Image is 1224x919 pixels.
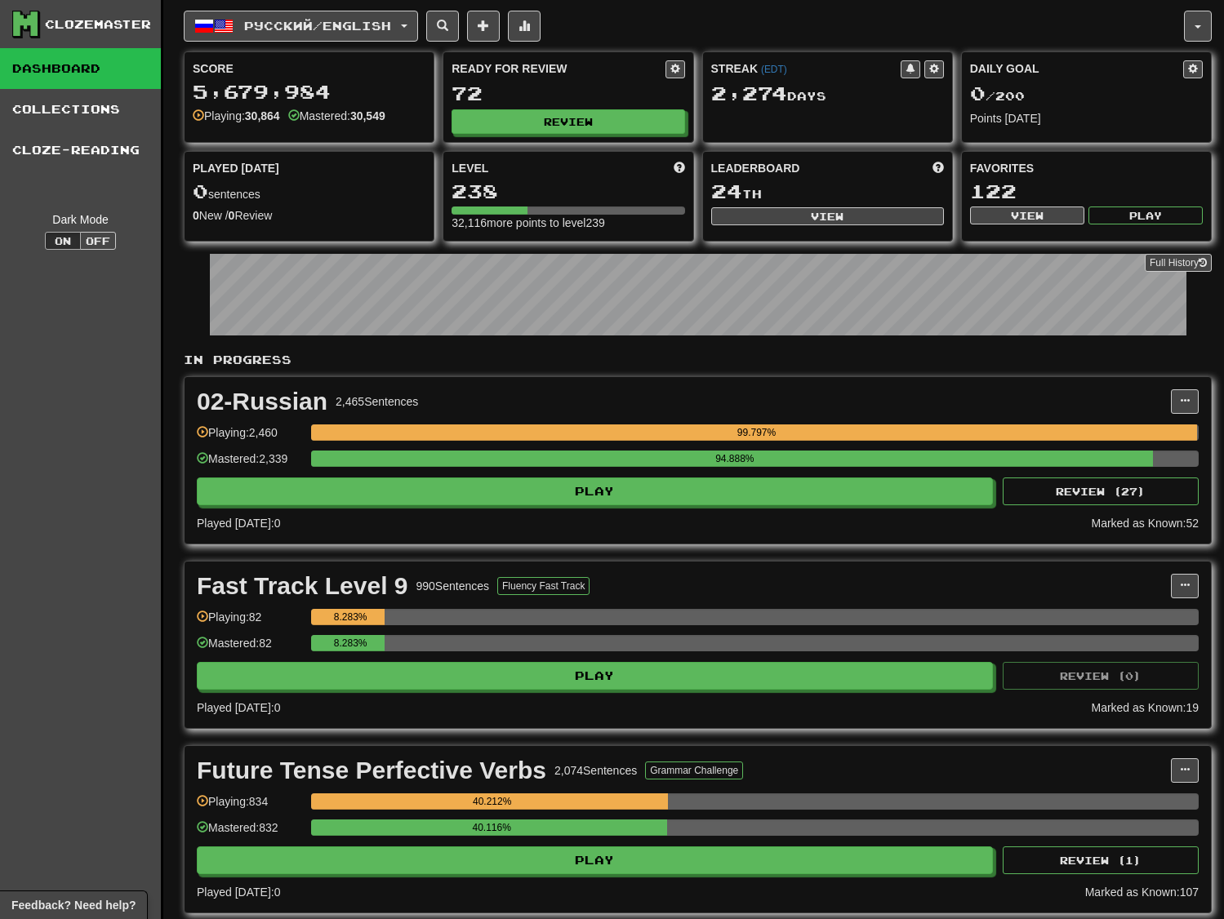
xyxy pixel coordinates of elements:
[970,60,1183,78] div: Daily Goal
[288,108,385,124] div: Mastered:
[193,60,425,77] div: Score
[193,108,280,124] div: Playing:
[711,83,944,104] div: Day s
[1085,884,1199,900] div: Marked as Known: 107
[1145,254,1212,272] a: Full History
[80,232,116,250] button: Off
[193,82,425,102] div: 5,679,984
[193,207,425,224] div: New / Review
[197,424,303,451] div: Playing: 2,460
[970,181,1203,202] div: 122
[184,11,418,42] button: Русский/English
[193,160,279,176] span: Played [DATE]
[711,180,742,202] span: 24
[711,207,944,225] button: View
[970,82,986,104] span: 0
[452,215,684,231] div: 32,116 more points to level 239
[197,662,993,690] button: Play
[452,109,684,134] button: Review
[245,109,280,122] strong: 30,864
[316,793,668,810] div: 40.212%
[711,160,800,176] span: Leaderboard
[197,477,993,505] button: Play
[1088,206,1203,224] button: Play
[416,578,490,594] div: 990 Sentences
[497,577,590,595] button: Fluency Fast Track
[193,209,199,222] strong: 0
[197,635,303,662] div: Mastered: 82
[970,110,1203,127] div: Points [DATE]
[452,160,488,176] span: Level
[1003,477,1199,505] button: Review (27)
[316,819,667,836] div: 40.116%
[645,761,743,779] button: Grammar Challenge
[316,424,1197,441] div: 99.797%
[554,762,637,779] div: 2,074 Sentences
[452,181,684,202] div: 238
[970,206,1084,224] button: View
[711,181,944,202] div: th
[508,11,541,42] button: More stats
[197,886,280,899] span: Played [DATE]: 0
[761,64,787,75] a: (EDT)
[197,609,303,636] div: Playing: 82
[1091,515,1199,531] div: Marked as Known: 52
[711,82,787,104] span: 2,274
[1003,846,1199,874] button: Review (1)
[197,701,280,714] span: Played [DATE]: 0
[184,352,1212,368] p: In Progress
[316,635,385,651] div: 8.283%
[45,232,81,250] button: On
[12,211,149,228] div: Dark Mode
[1003,662,1199,690] button: Review (0)
[711,60,901,77] div: Streak
[197,846,993,874] button: Play
[452,60,665,77] div: Ready for Review
[193,181,425,202] div: sentences
[197,389,327,414] div: 02-Russian
[970,160,1203,176] div: Favorites
[970,89,1025,103] span: / 200
[350,109,385,122] strong: 30,549
[197,451,303,477] div: Mastered: 2,339
[197,819,303,846] div: Mastered: 832
[244,19,391,33] span: Русский / English
[467,11,500,42] button: Add sentence to collection
[1091,699,1199,716] div: Marked as Known: 19
[452,83,684,104] div: 72
[336,393,418,410] div: 2,465 Sentences
[316,451,1153,467] div: 94.888%
[426,11,459,42] button: Search sentences
[197,758,546,783] div: Future Tense Perfective Verbs
[674,160,685,176] span: Score more points to level up
[11,897,136,913] span: Open feedback widget
[197,793,303,820] div: Playing: 834
[193,180,208,202] span: 0
[197,517,280,530] span: Played [DATE]: 0
[45,16,151,33] div: Clozemaster
[316,609,385,625] div: 8.283%
[197,574,408,598] div: Fast Track Level 9
[932,160,944,176] span: This week in points, UTC
[229,209,235,222] strong: 0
